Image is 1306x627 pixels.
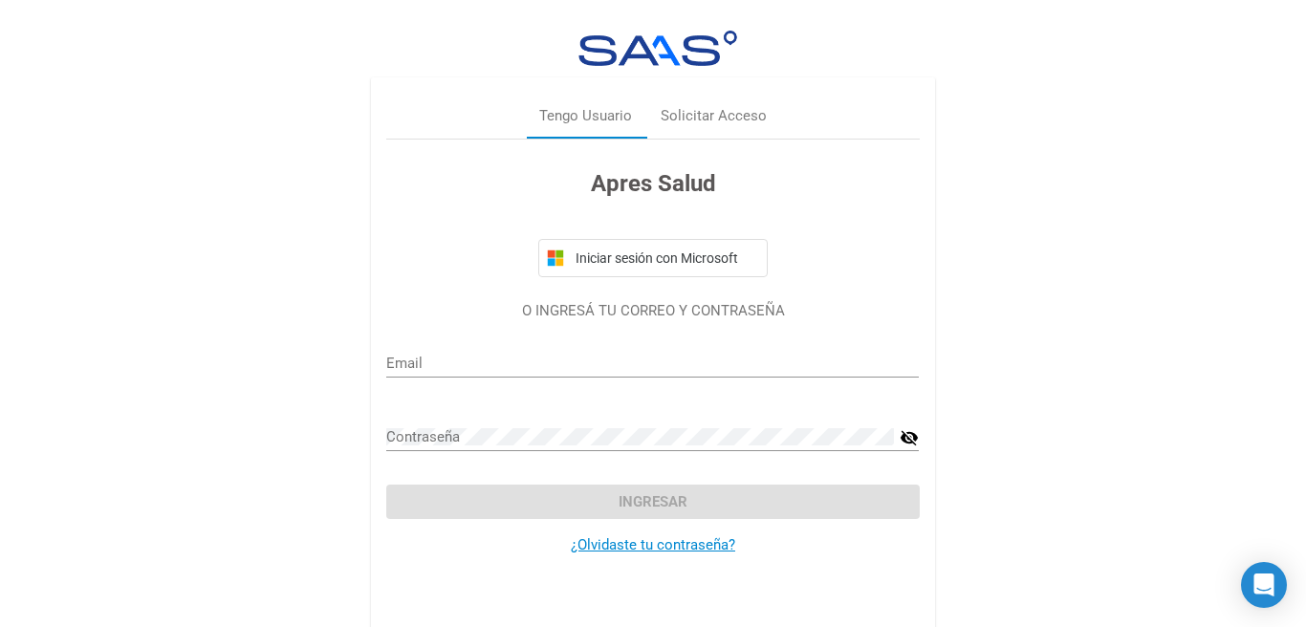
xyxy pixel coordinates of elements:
[386,300,919,322] p: O INGRESÁ TU CORREO Y CONTRASEÑA
[571,536,735,553] a: ¿Olvidaste tu contraseña?
[572,250,759,266] span: Iniciar sesión con Microsoft
[1241,562,1287,608] div: Open Intercom Messenger
[386,166,919,201] h3: Apres Salud
[386,485,919,519] button: Ingresar
[661,105,767,127] div: Solicitar Acceso
[539,105,632,127] div: Tengo Usuario
[619,493,687,510] span: Ingresar
[538,239,768,277] button: Iniciar sesión con Microsoft
[900,426,919,449] mat-icon: visibility_off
